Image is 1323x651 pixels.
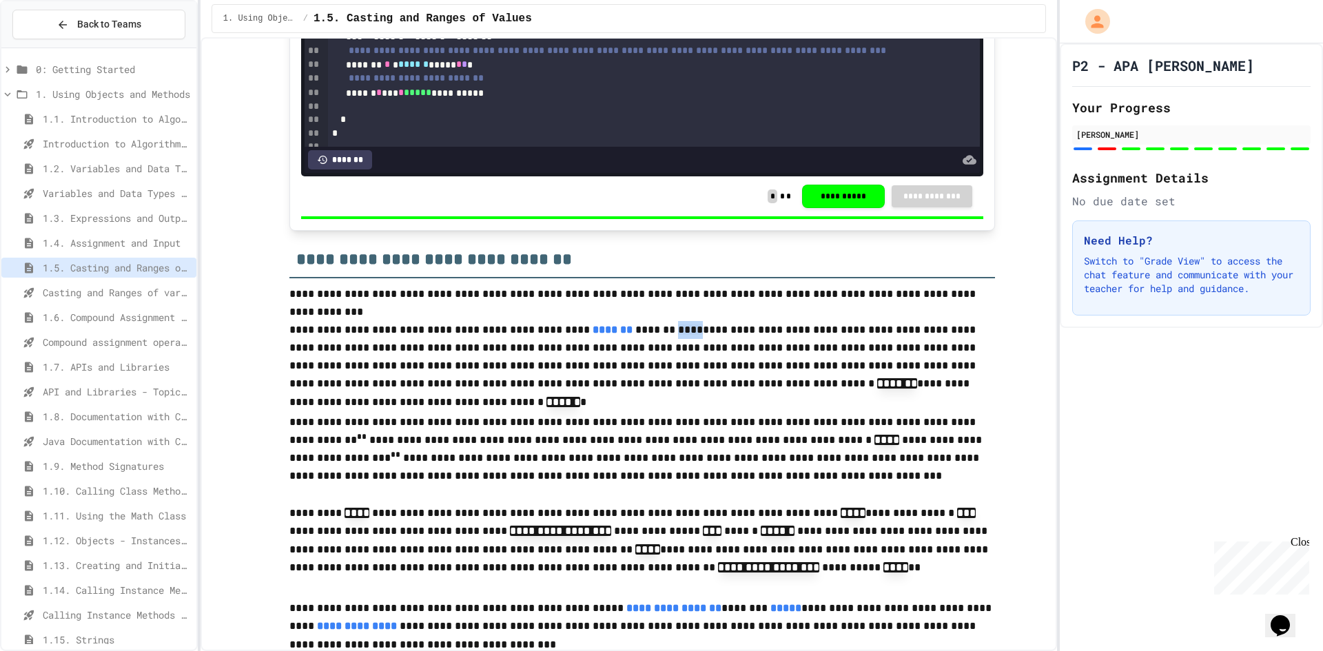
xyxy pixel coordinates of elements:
span: 1.1. Introduction to Algorithms, Programming, and Compilers [43,112,191,126]
span: 1.2. Variables and Data Types [43,161,191,176]
h3: Need Help? [1084,232,1299,249]
span: Variables and Data Types - Quiz [43,186,191,200]
div: My Account [1071,6,1114,37]
div: Chat with us now!Close [6,6,95,87]
span: 0: Getting Started [36,62,191,76]
span: Java Documentation with Comments - Topic 1.8 [43,434,191,448]
span: API and Libraries - Topic 1.7 [43,384,191,399]
span: 1.6. Compound Assignment Operators [43,310,191,324]
span: Calling Instance Methods - Topic 1.14 [43,608,191,622]
span: Introduction to Algorithms, Programming, and Compilers [43,136,191,151]
span: 1.7. APIs and Libraries [43,360,191,374]
h1: P2 - APA [PERSON_NAME] [1072,56,1254,75]
span: 1.3. Expressions and Output [New] [43,211,191,225]
span: 1.12. Objects - Instances of Classes [43,533,191,548]
span: 1.5. Casting and Ranges of Values [314,10,532,27]
button: Back to Teams [12,10,185,39]
span: 1.10. Calling Class Methods [43,484,191,498]
span: 1.15. Strings [43,632,191,647]
h2: Your Progress [1072,98,1311,117]
span: 1.5. Casting and Ranges of Values [43,260,191,275]
div: No due date set [1072,193,1311,209]
span: Compound assignment operators - Quiz [43,335,191,349]
span: 1.14. Calling Instance Methods [43,583,191,597]
h2: Assignment Details [1072,168,1311,187]
div: [PERSON_NAME] [1076,128,1306,141]
span: 1.13. Creating and Initializing Objects: Constructors [43,558,191,572]
iframe: chat widget [1265,596,1309,637]
span: 1.4. Assignment and Input [43,236,191,250]
span: 1. Using Objects and Methods [36,87,191,101]
span: 1. Using Objects and Methods [223,13,298,24]
span: Casting and Ranges of variables - Quiz [43,285,191,300]
span: / [303,13,308,24]
span: 1.8. Documentation with Comments and Preconditions [43,409,191,424]
span: Back to Teams [77,17,141,32]
span: 1.11. Using the Math Class [43,508,191,523]
p: Switch to "Grade View" to access the chat feature and communicate with your teacher for help and ... [1084,254,1299,296]
span: 1.9. Method Signatures [43,459,191,473]
iframe: chat widget [1209,536,1309,595]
